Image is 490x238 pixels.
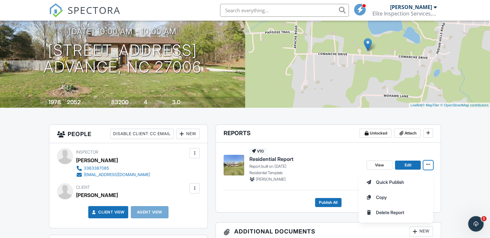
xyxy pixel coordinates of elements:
div: 1978 [48,99,61,105]
h3: [DATE] 10:00 am - 10:00 am [69,27,177,36]
a: Client View [91,209,125,215]
span: Lot Size [97,100,110,105]
span: 1 [481,216,486,221]
a: [EMAIL_ADDRESS][DOMAIN_NAME] [76,172,150,178]
div: | [409,103,490,108]
h1: [STREET_ADDRESS] Advance, NC 27006 [43,42,202,76]
a: © OpenStreetMap contributors [440,103,488,107]
span: SPECTORA [68,3,120,17]
span: sq.ft. [130,100,138,105]
iframe: Intercom live chat [468,216,484,232]
div: 3.0 [172,99,180,105]
div: [PERSON_NAME] [76,155,118,165]
h3: People [49,125,207,143]
div: New [176,129,200,139]
a: Leaflet [410,103,421,107]
div: Disable Client CC Email [110,129,174,139]
div: [EMAIL_ADDRESS][DOMAIN_NAME] [84,172,150,177]
div: 4 [144,99,147,105]
div: 83200 [111,99,129,105]
span: Built [40,100,47,105]
div: 2052 [67,99,81,105]
span: Client [76,185,90,190]
a: © MapTiler [422,103,439,107]
div: 3363387085 [84,166,109,171]
span: Inspector [76,150,98,154]
div: New [409,226,433,237]
a: 3363387085 [76,165,150,172]
div: [PERSON_NAME] [390,4,432,10]
input: Search everything... [220,4,349,17]
span: bathrooms [181,100,200,105]
img: The Best Home Inspection Software - Spectora [49,3,63,17]
div: Elite Inspection Services, Inc. [372,10,437,17]
div: [PERSON_NAME] [76,190,118,200]
span: sq. ft. [82,100,91,105]
span: bedrooms [148,100,166,105]
a: SPECTORA [49,9,120,22]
